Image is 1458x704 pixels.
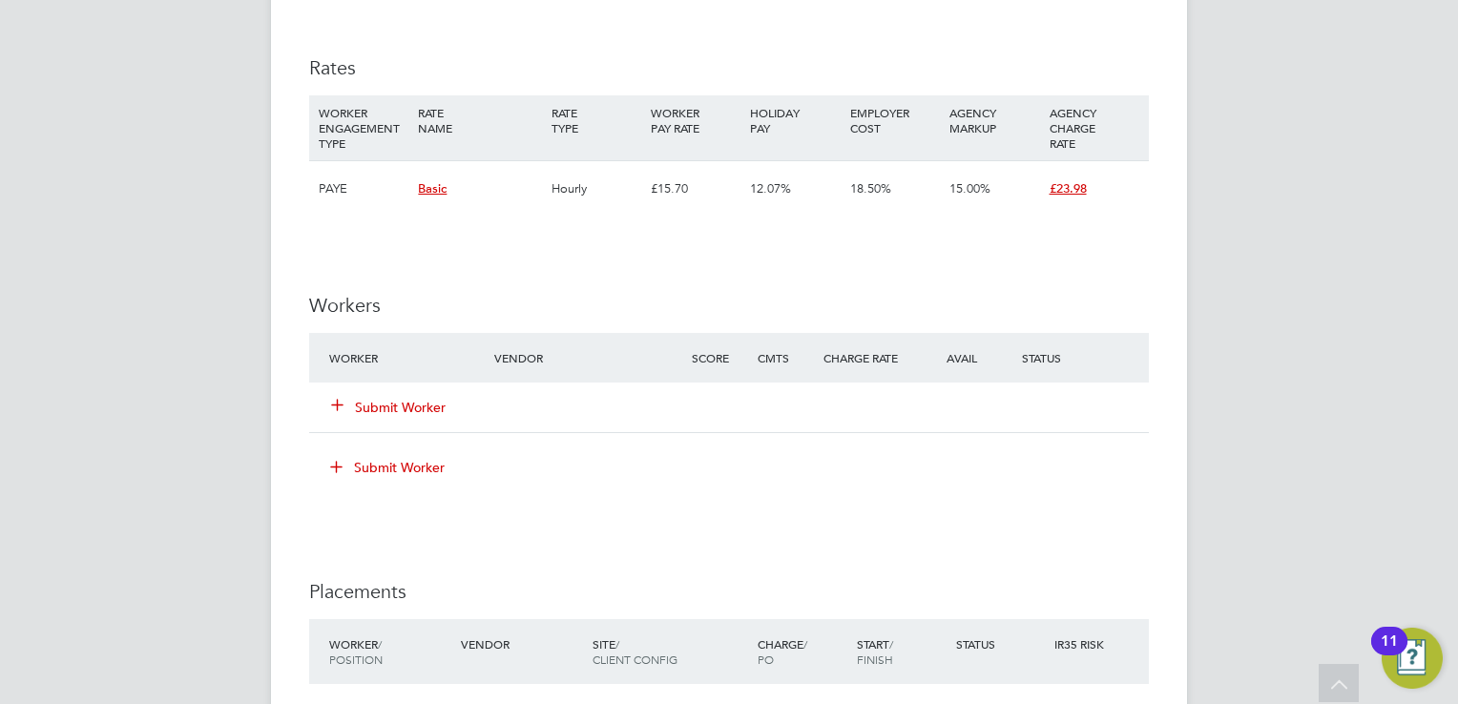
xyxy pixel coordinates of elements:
div: Site [588,627,753,676]
div: 11 [1381,641,1398,666]
span: / Position [329,636,383,667]
div: Vendor [489,341,687,375]
div: AGENCY MARKUP [945,95,1044,145]
div: Hourly [547,161,646,217]
span: / Client Config [593,636,677,667]
h3: Rates [309,55,1149,80]
button: Submit Worker [317,452,460,483]
div: Charge Rate [819,341,918,375]
div: £15.70 [646,161,745,217]
div: Start [852,627,951,676]
div: Status [951,627,1051,661]
div: Score [687,341,753,375]
div: HOLIDAY PAY [745,95,844,145]
div: PAYE [314,161,413,217]
h3: Placements [309,579,1149,604]
div: Worker [324,627,456,676]
div: Charge [753,627,852,676]
div: Status [1017,341,1149,375]
div: EMPLOYER COST [845,95,945,145]
div: Vendor [456,627,588,661]
span: 12.07% [750,180,791,197]
div: WORKER ENGAGEMENT TYPE [314,95,413,160]
div: WORKER PAY RATE [646,95,745,145]
div: Worker [324,341,489,375]
span: £23.98 [1050,180,1087,197]
span: / PO [758,636,807,667]
span: / Finish [857,636,893,667]
span: 18.50% [850,180,891,197]
div: Cmts [753,341,819,375]
h3: Workers [309,293,1149,318]
button: Open Resource Center, 11 new notifications [1382,628,1443,689]
button: Submit Worker [332,398,447,417]
div: Avail [918,341,1017,375]
span: 15.00% [949,180,990,197]
span: Basic [418,180,447,197]
div: IR35 Risk [1050,627,1115,661]
div: RATE TYPE [547,95,646,145]
div: RATE NAME [413,95,546,145]
div: AGENCY CHARGE RATE [1045,95,1144,160]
